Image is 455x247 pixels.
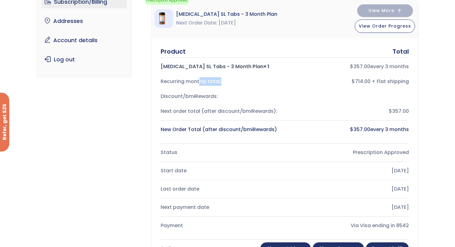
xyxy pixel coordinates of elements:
[359,23,411,29] span: View Order Progress
[41,34,127,47] a: Account details
[176,19,217,27] span: Next Order Date
[161,47,186,56] div: Product
[161,92,280,101] div: Discount/bmiRewards:
[290,221,409,230] div: Via Visa ending in 8542
[219,19,236,27] span: [DATE]
[161,77,280,86] div: Recurring monthly total:
[290,203,409,212] div: [DATE]
[290,185,409,193] div: [DATE]
[290,107,409,116] div: $357.00
[350,63,353,70] span: $
[290,148,409,157] div: Prescription Approved
[357,4,413,17] button: View More
[368,9,394,13] span: View More
[161,62,280,71] div: [MEDICAL_DATA] SL Tabs - 3 Month Plan
[161,125,280,134] div: New Order Total (after discount/bmiRewards)
[161,221,280,230] div: Payment
[350,126,370,133] bdi: 357.00
[154,9,173,28] img: Sermorelin SL Tabs - 3 Month Plan
[290,62,409,71] div: every 3 months
[161,148,280,157] div: Status
[161,203,280,212] div: Next payment date
[290,77,409,86] div: $714.00 + Flat shipping
[176,10,277,19] span: [MEDICAL_DATA] SL Tabs - 3 Month Plan
[41,53,127,66] a: Log out
[263,63,269,70] strong: × 1
[161,166,280,175] div: Start date
[290,125,409,134] div: every 3 months
[290,166,409,175] div: [DATE]
[355,20,415,33] button: View Order Progress
[392,47,409,56] div: Total
[350,126,353,133] span: $
[161,185,280,193] div: Last order date
[350,63,370,70] bdi: 357.00
[161,107,280,116] div: Next order total (after discount/bmiRewards):
[41,15,127,28] a: Addresses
